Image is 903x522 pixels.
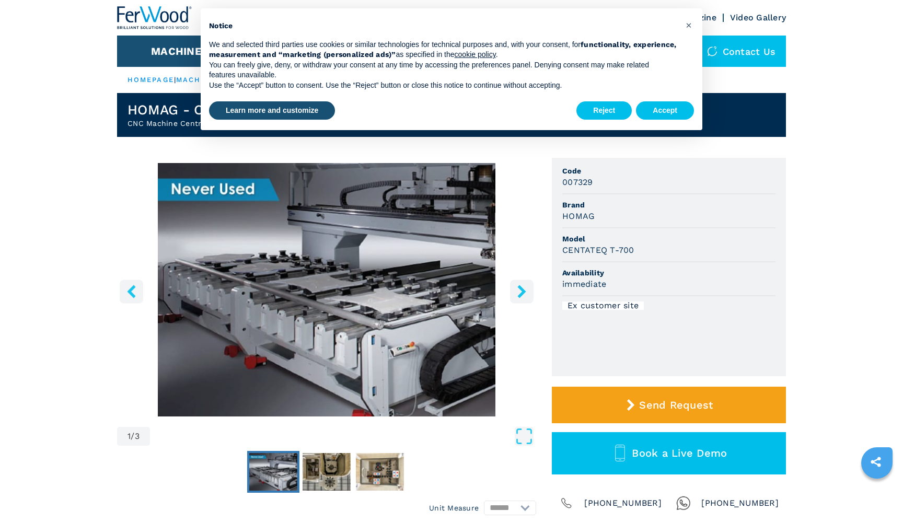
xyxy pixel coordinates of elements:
button: left-button [120,280,143,303]
div: Contact us [697,36,786,67]
a: cookie policy [455,50,496,59]
span: Code [562,166,775,176]
img: 10f1c9f45b89e0ba9de0ec94874fb202 [356,453,404,491]
em: Unit Measure [429,503,479,513]
div: Go to Slide 1 [117,163,536,416]
span: Availability [562,268,775,278]
h1: HOMAG - CENTATEQ T-700 [128,101,307,118]
p: We and selected third parties use cookies or similar technologies for technical purposes and, wit... [209,40,677,60]
button: Open Fullscreen [153,427,534,446]
h2: CNC Machine Centres With Pod And Rail [128,118,307,129]
img: CNC Machine Centres With Pod And Rail HOMAG CENTATEQ T-700 [117,163,536,416]
img: 37ced464391e4e9fb269dfaf2d1b2578 [249,453,297,491]
span: / [131,432,134,440]
span: [PHONE_NUMBER] [701,496,779,511]
span: | [174,76,176,84]
button: Reject [576,101,632,120]
span: [PHONE_NUMBER] [584,496,662,511]
img: 6781de618f4ea2a9124c1d9a9049703c [303,453,351,491]
span: Book a Live Demo [632,447,727,459]
img: Whatsapp [676,496,691,511]
button: Learn more and customize [209,101,335,120]
span: Model [562,234,775,244]
button: Close this notice [680,17,697,33]
img: Phone [559,496,574,511]
strong: functionality, experience, measurement and “marketing (personalized ads)” [209,40,677,59]
h3: HOMAG [562,210,595,222]
h3: 007329 [562,176,593,188]
button: Send Request [552,387,786,423]
button: Go to Slide 2 [300,451,353,493]
button: Go to Slide 3 [354,451,406,493]
span: 1 [128,432,131,440]
span: 3 [135,432,140,440]
button: right-button [510,280,534,303]
a: HOMEPAGE [128,76,174,84]
iframe: Chat [859,475,895,514]
span: Send Request [639,399,713,411]
img: Ferwood [117,6,192,29]
h3: CENTATEQ T-700 [562,244,634,256]
img: Contact us [707,46,717,56]
button: Accept [636,101,694,120]
h2: Notice [209,21,677,31]
p: You can freely give, deny, or withdraw your consent at any time by accessing the preferences pane... [209,60,677,80]
a: sharethis [863,449,889,475]
button: Book a Live Demo [552,432,786,474]
a: machines [176,76,221,84]
span: × [686,19,692,31]
span: Brand [562,200,775,210]
a: Video Gallery [730,13,786,22]
button: Machines [151,45,209,57]
h3: immediate [562,278,606,290]
p: Use the “Accept” button to consent. Use the “Reject” button or close this notice to continue with... [209,80,677,91]
nav: Thumbnail Navigation [117,451,536,493]
div: Ex customer site [562,301,644,310]
button: Go to Slide 1 [247,451,299,493]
